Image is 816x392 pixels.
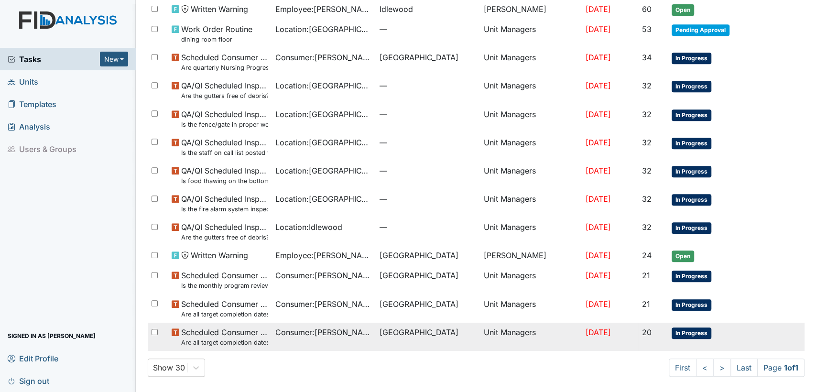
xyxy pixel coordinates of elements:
span: Written Warning [191,250,248,261]
td: Unit Managers [480,189,582,218]
span: [DATE] [586,53,611,62]
span: — [380,23,476,35]
span: [GEOGRAPHIC_DATA] [380,250,458,261]
span: Open [672,250,694,262]
span: QA/QI Scheduled Inspection Are the gutters free of debris? [181,80,268,100]
td: Unit Managers [480,48,582,76]
small: Is the monthly program review completed by the 15th of the previous month? [181,281,268,290]
span: — [380,80,476,91]
span: In Progress [672,166,711,177]
span: [GEOGRAPHIC_DATA] [380,298,458,310]
span: Consumer : [PERSON_NAME] [275,298,372,310]
td: Unit Managers [480,266,582,294]
span: [GEOGRAPHIC_DATA] [380,270,458,281]
span: Analysis [8,119,50,134]
span: In Progress [672,138,711,149]
span: QA/QI Scheduled Inspection Is the fence/gate in proper working condition? [181,109,268,129]
span: Open [672,4,694,16]
span: — [380,137,476,148]
span: 24 [642,250,652,260]
span: [DATE] [586,299,611,309]
span: In Progress [672,299,711,311]
td: Unit Managers [480,20,582,48]
a: First [669,359,696,377]
span: [DATE] [586,24,611,34]
span: In Progress [672,194,711,206]
nav: task-pagination [669,359,805,377]
span: [GEOGRAPHIC_DATA] [380,327,458,338]
span: — [380,165,476,176]
span: In Progress [672,53,711,64]
td: Unit Managers [480,76,582,104]
span: Sign out [8,373,49,388]
span: QA/QI Scheduled Inspection Is the fire alarm system inspection current? (document the date in the... [181,193,268,214]
a: > [713,359,731,377]
span: [DATE] [586,138,611,147]
span: [DATE] [586,81,611,90]
span: [DATE] [586,194,611,204]
span: 32 [642,194,652,204]
td: Unit Managers [480,105,582,133]
span: 21 [642,271,650,280]
td: Unit Managers [480,133,582,161]
small: Are quarterly Nursing Progress Notes/Visual Assessments completed by the end of the month followi... [181,63,268,72]
span: Location : [GEOGRAPHIC_DATA] [275,193,372,205]
span: Idlewood [380,3,413,15]
td: Unit Managers [480,323,582,351]
span: [DATE] [586,109,611,119]
strong: 1 of 1 [784,363,798,372]
span: In Progress [672,327,711,339]
span: Templates [8,97,56,111]
span: Units [8,74,38,89]
span: Location : [GEOGRAPHIC_DATA] [275,23,372,35]
span: Written Warning [191,3,248,15]
span: — [380,221,476,233]
td: Unit Managers [480,161,582,189]
td: Unit Managers [480,218,582,246]
span: 32 [642,138,652,147]
span: 32 [642,166,652,175]
td: [PERSON_NAME] [480,246,582,266]
a: Tasks [8,54,100,65]
span: [DATE] [586,327,611,337]
span: Scheduled Consumer Chart Review Are all target completion dates current (not expired)? [181,327,268,347]
span: Location : [GEOGRAPHIC_DATA] [275,80,372,91]
a: < [696,359,714,377]
small: Are the gutters free of debris? [181,233,268,242]
button: New [100,52,129,66]
span: [DATE] [586,271,611,280]
span: Location : [GEOGRAPHIC_DATA] [275,165,372,176]
span: Location : [GEOGRAPHIC_DATA] [275,109,372,120]
small: Are all target completion dates current (not expired)? [181,338,268,347]
span: [DATE] [586,166,611,175]
span: In Progress [672,109,711,121]
span: — [380,193,476,205]
span: In Progress [672,271,711,282]
span: Consumer : [PERSON_NAME] [275,327,372,338]
span: 34 [642,53,652,62]
span: Edit Profile [8,351,58,366]
span: Signed in as [PERSON_NAME] [8,328,96,343]
span: Pending Approval [672,24,729,36]
span: Work Order Routine dining room floor [181,23,252,44]
span: Location : [GEOGRAPHIC_DATA] [275,137,372,148]
span: Employee : [PERSON_NAME] [275,3,372,15]
small: Is food thawing on the bottom shelf of the refrigerator within another container? [181,176,268,185]
span: — [380,109,476,120]
span: QA/QI Scheduled Inspection Are the gutters free of debris? [181,221,268,242]
small: dining room floor [181,35,252,44]
span: 53 [642,24,652,34]
div: Show 30 [153,362,185,373]
span: [GEOGRAPHIC_DATA] [380,52,458,63]
span: 32 [642,81,652,90]
span: Scheduled Consumer Chart Review Are quarterly Nursing Progress Notes/Visual Assessments completed... [181,52,268,72]
small: Is the fence/gate in proper working condition? [181,120,268,129]
span: [DATE] [586,250,611,260]
span: 32 [642,222,652,232]
span: Consumer : [PERSON_NAME] [275,52,372,63]
span: In Progress [672,222,711,234]
span: 21 [642,299,650,309]
small: Is the fire alarm system inspection current? (document the date in the comment section) [181,205,268,214]
td: Unit Managers [480,294,582,323]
